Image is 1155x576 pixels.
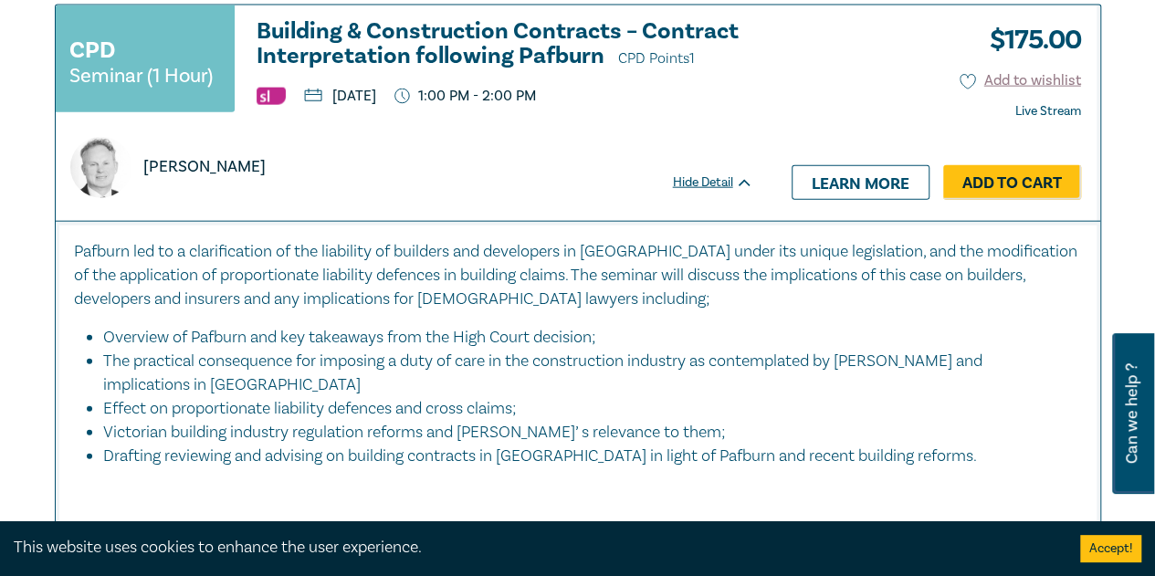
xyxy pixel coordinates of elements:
p: [PERSON_NAME] [143,155,266,179]
p: [DATE] [304,89,376,103]
div: This website uses cookies to enhance the user experience. [14,536,1053,560]
img: https://s3.ap-southeast-2.amazonaws.com/leo-cussen-store-production-content/Contacts/Ross%20Donal... [70,137,131,198]
a: Building & Construction Contracts – Contract Interpretation following Pafburn CPD Points1 [257,19,753,71]
li: Effect on proportionate liability defences and cross claims; [103,397,1064,421]
button: Add to wishlist [960,70,1081,91]
h3: $ 175.00 [976,19,1081,61]
li: The practical consequence for imposing a duty of care in the construction industry as contemplate... [103,350,1064,397]
img: Substantive Law [257,88,286,105]
div: Hide Detail [673,173,773,192]
span: CPD Points 1 [618,49,695,68]
h3: CPD [69,34,115,67]
strong: Live Stream [1015,103,1081,120]
span: Can we help ? [1123,344,1140,483]
button: Accept cookies [1080,535,1141,562]
li: Drafting reviewing and advising on building contracts in [GEOGRAPHIC_DATA] in light of Pafburn an... [103,445,1082,468]
p: Pafburn led to a clarification of the liability of builders and developers in [GEOGRAPHIC_DATA] u... [74,240,1082,311]
li: Victorian building industry regulation reforms and [PERSON_NAME]’ s relevance to them; [103,421,1064,445]
p: 1:00 PM - 2:00 PM [394,88,536,105]
small: Seminar (1 Hour) [69,67,213,85]
h3: Building & Construction Contracts – Contract Interpretation following Pafburn [257,19,753,71]
a: Add to Cart [943,165,1081,200]
a: Learn more [792,165,929,200]
li: Overview of Pafburn and key takeaways from the High Court decision; [103,326,1064,350]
